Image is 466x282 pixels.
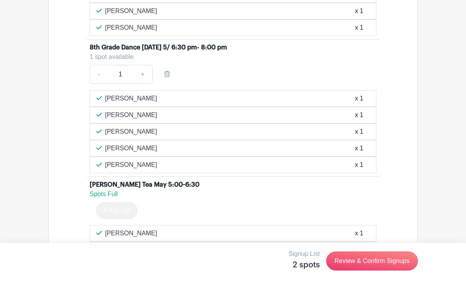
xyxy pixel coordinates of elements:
p: Signup List [289,249,320,259]
div: [PERSON_NAME] Tea May 5:00-6:30 [90,180,199,189]
h5: 2 spots [289,260,320,270]
div: x 1 [355,23,363,32]
div: x 1 [355,6,363,16]
div: 1 spot available [90,52,370,62]
a: Review & Confirm Signups [326,252,418,271]
div: x 1 [355,127,363,136]
div: x 1 [355,94,363,103]
div: x 1 [355,160,363,170]
p: [PERSON_NAME] [105,229,157,238]
a: - [90,65,108,84]
p: [PERSON_NAME] [105,6,157,16]
p: [PERSON_NAME] [105,94,157,103]
a: + [133,65,153,84]
p: [PERSON_NAME] [105,23,157,32]
p: [PERSON_NAME] [105,160,157,170]
p: [PERSON_NAME] [105,127,157,136]
div: x 1 [355,110,363,120]
span: Spots Full [90,191,118,197]
div: x 1 [355,229,363,238]
p: [PERSON_NAME] [105,110,157,120]
p: [PERSON_NAME] [105,144,157,153]
div: x 1 [355,144,363,153]
div: 8th Grade Dance [DATE] 5/ 6:30 pm- 8:00 pm [90,43,227,52]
